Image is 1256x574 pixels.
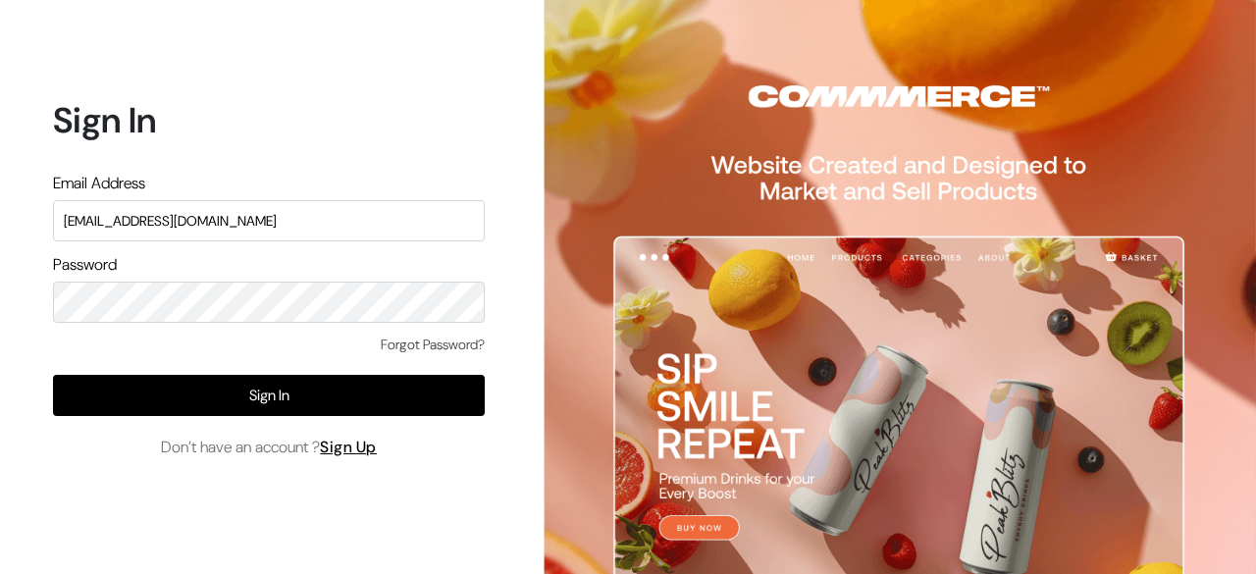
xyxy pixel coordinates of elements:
label: Email Address [53,172,145,195]
span: Don’t have an account ? [161,436,377,459]
a: Sign Up [320,437,377,457]
button: Sign In [53,375,485,416]
h1: Sign In [53,99,485,141]
a: Forgot Password? [381,335,485,355]
label: Password [53,253,117,277]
